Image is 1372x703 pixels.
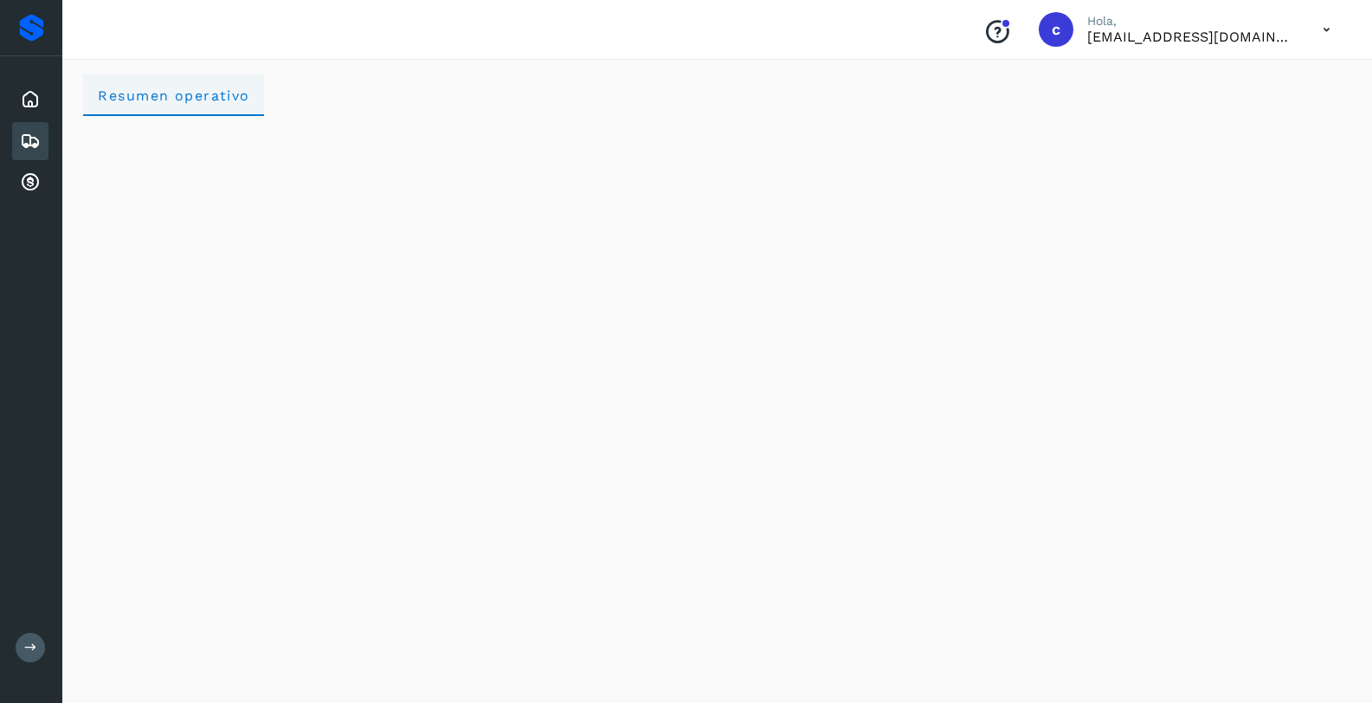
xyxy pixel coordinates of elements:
[12,164,48,202] div: Cuentas por cobrar
[1087,14,1295,29] p: Hola,
[12,81,48,119] div: Inicio
[97,87,250,104] span: Resumen operativo
[1087,29,1295,45] p: cobranza1@tmartin.mx
[12,122,48,160] div: Embarques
